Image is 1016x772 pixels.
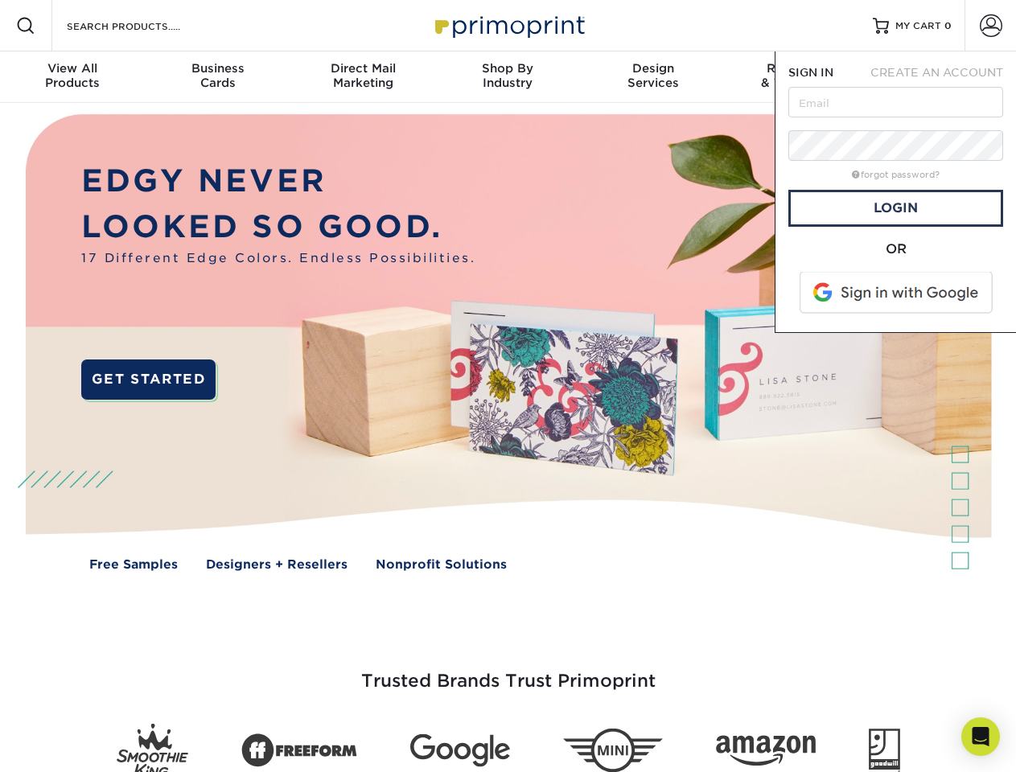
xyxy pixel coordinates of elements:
div: Cards [145,61,290,90]
img: Primoprint [428,8,589,43]
a: Resources& Templates [726,51,870,103]
a: Login [788,190,1003,227]
a: Designers + Resellers [206,556,348,574]
span: Direct Mail [290,61,435,76]
p: EDGY NEVER [81,158,475,204]
span: MY CART [895,19,941,33]
h3: Trusted Brands Trust Primoprint [38,632,979,711]
img: Google [410,734,510,767]
div: & Templates [726,61,870,90]
iframe: Google Customer Reviews [4,723,137,766]
span: 0 [944,20,952,31]
span: Shop By [435,61,580,76]
img: Amazon [716,736,816,766]
span: 17 Different Edge Colors. Endless Possibilities. [81,249,475,268]
span: CREATE AN ACCOUNT [870,66,1003,79]
a: Direct MailMarketing [290,51,435,103]
a: Shop ByIndustry [435,51,580,103]
a: GET STARTED [81,359,216,400]
div: Marketing [290,61,435,90]
span: SIGN IN [788,66,833,79]
a: forgot password? [852,170,940,180]
div: OR [788,240,1003,259]
div: Industry [435,61,580,90]
img: Goodwill [869,729,900,772]
input: Email [788,87,1003,117]
span: Resources [726,61,870,76]
span: Design [581,61,726,76]
input: SEARCH PRODUCTS..... [65,16,222,35]
a: DesignServices [581,51,726,103]
p: LOOKED SO GOOD. [81,204,475,250]
a: Free Samples [89,556,178,574]
a: Nonprofit Solutions [376,556,507,574]
div: Open Intercom Messenger [961,717,1000,756]
div: Services [581,61,726,90]
span: Business [145,61,290,76]
a: BusinessCards [145,51,290,103]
